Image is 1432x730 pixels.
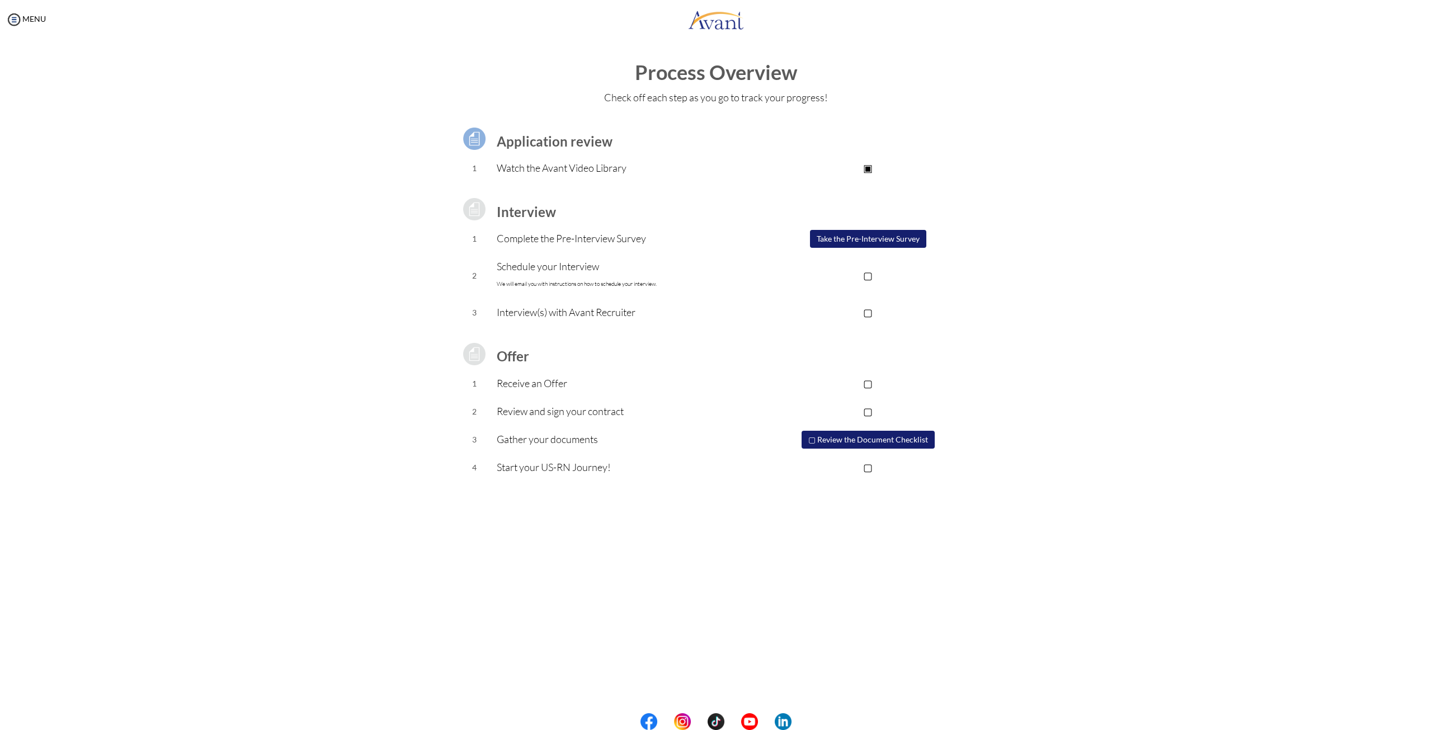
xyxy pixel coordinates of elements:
[497,280,657,288] font: We will email you with instructions on how to schedule your interview.
[6,11,22,28] img: icon-menu.png
[460,340,488,368] img: icon-test-grey.png
[708,713,724,730] img: tt.png
[11,62,1421,84] h1: Process Overview
[452,370,497,398] td: 1
[497,160,756,176] p: Watch the Avant Video Library
[756,304,980,320] p: ▢
[756,375,980,391] p: ▢
[497,459,756,475] p: Start your US-RN Journey!
[688,3,744,36] img: logo.png
[452,454,497,482] td: 4
[756,459,980,475] p: ▢
[460,125,488,153] img: icon-test.png
[497,258,756,292] p: Schedule your Interview
[497,431,756,447] p: Gather your documents
[11,90,1421,105] p: Check off each step as you go to track your progress!
[657,713,674,730] img: blank.png
[460,195,488,223] img: icon-test-grey.png
[802,431,935,449] button: ▢ Review the Document Checklist
[497,230,756,246] p: Complete the Pre-Interview Survey
[758,713,775,730] img: blank.png
[724,713,741,730] img: blank.png
[756,160,980,176] p: ▣
[640,713,657,730] img: fb.png
[741,713,758,730] img: yt.png
[756,403,980,419] p: ▢
[6,14,46,23] a: MENU
[810,230,926,248] button: Take the Pre-Interview Survey
[452,398,497,426] td: 2
[691,713,708,730] img: blank.png
[756,267,980,283] p: ▢
[497,403,756,419] p: Review and sign your contract
[452,426,497,454] td: 3
[497,348,529,364] b: Offer
[775,713,792,730] img: li.png
[452,225,497,253] td: 1
[452,253,497,299] td: 2
[497,304,756,320] p: Interview(s) with Avant Recruiter
[497,133,613,149] b: Application review
[497,204,556,220] b: Interview
[452,299,497,327] td: 3
[452,154,497,182] td: 1
[674,713,691,730] img: in.png
[497,375,756,391] p: Receive an Offer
